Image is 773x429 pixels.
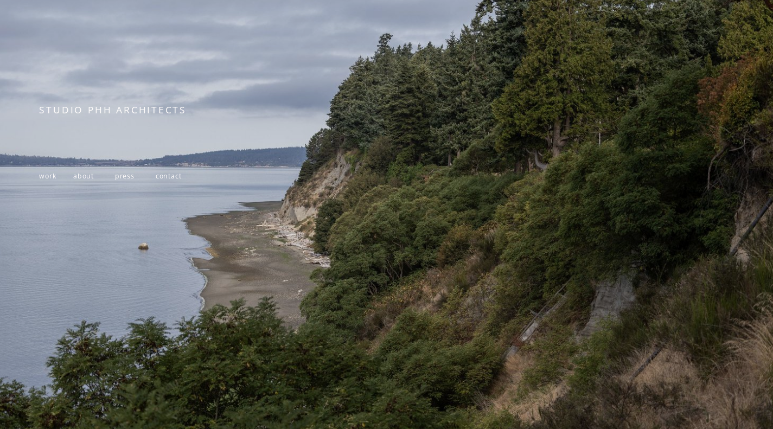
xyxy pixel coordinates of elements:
[115,171,135,181] a: press
[73,171,94,181] a: about
[156,171,182,181] a: contact
[39,171,56,181] a: work
[39,103,187,116] span: STUDIO PHH ARCHITECTS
